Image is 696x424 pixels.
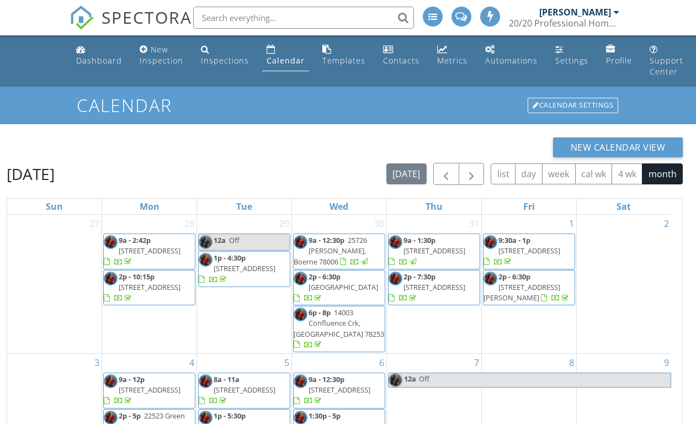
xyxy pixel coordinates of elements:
[294,235,307,249] img: chris_2.jpg
[309,374,344,384] span: 9a - 12:30p
[485,55,538,66] div: Automations
[277,215,291,232] a: Go to July 29, 2025
[7,215,102,353] td: Go to July 27, 2025
[388,270,480,306] a: 2p - 7:30p [STREET_ADDRESS]
[662,354,671,372] a: Go to August 9, 2025
[539,7,611,18] div: [PERSON_NAME]
[383,55,419,66] div: Contacts
[199,253,212,267] img: chris_2.jpg
[119,374,145,384] span: 9a - 12p
[386,163,427,185] button: [DATE]
[102,6,192,29] span: SPECTORA
[467,215,481,232] a: Go to July 31, 2025
[44,199,65,214] a: Sunday
[309,308,331,317] span: 6p - 8p
[551,40,593,71] a: Settings
[104,235,118,249] img: chris_2.jpg
[459,163,485,185] button: Next month
[193,7,414,29] input: Search everything...
[484,235,497,249] img: chris_2.jpg
[72,40,126,71] a: Dashboard
[483,270,575,306] a: 2p - 6:30p [STREET_ADDRESS][PERSON_NAME]
[92,354,102,372] a: Go to August 3, 2025
[294,374,370,405] a: 9a - 12:30p [STREET_ADDRESS]
[509,18,619,29] div: 20/20 Professional Home Inspection Services
[606,55,632,66] div: Profile
[389,235,465,266] a: 9a - 1:30p [STREET_ADDRESS]
[309,411,341,421] span: 1:30p - 5p
[137,199,162,214] a: Monday
[294,272,378,303] a: 2p - 6:30p [GEOGRAPHIC_DATA]
[104,374,118,388] img: chris_2.jpg
[542,163,576,185] button: week
[135,40,188,71] a: New Inspection
[403,246,465,256] span: [STREET_ADDRESS]
[498,235,530,245] span: 9:30a - 1p
[309,235,344,245] span: 9a - 12:30p
[214,253,246,263] span: 1p - 4:30p
[199,235,212,249] img: chris_2.jpg
[187,354,196,372] a: Go to August 4, 2025
[292,215,387,353] td: Go to July 30, 2025
[527,97,619,114] a: Calendar Settings
[76,55,122,66] div: Dashboard
[433,40,472,71] a: Metrics
[377,354,386,372] a: Go to August 6, 2025
[198,251,290,287] a: 1p - 4:30p [STREET_ADDRESS]
[119,246,180,256] span: [STREET_ADDRESS]
[214,411,246,421] span: 1p - 5:30p
[77,96,619,115] h1: Calendar
[234,199,254,214] a: Tuesday
[481,40,542,71] a: Automations (Advanced)
[309,385,370,395] span: [STREET_ADDRESS]
[327,199,350,214] a: Wednesday
[294,308,307,321] img: chris_2.jpg
[199,374,275,405] a: 8a - 11a [STREET_ADDRESS]
[483,234,575,269] a: 9:30a - 1p [STREET_ADDRESS]
[403,373,417,387] span: 12a
[70,6,94,30] img: The Best Home Inspection Software - Spectora
[199,374,212,388] img: chris_2.jpg
[119,235,151,245] span: 9a - 2:42p
[403,235,435,245] span: 9a - 1:30p
[197,215,292,353] td: Go to July 29, 2025
[104,272,118,285] img: chris_2.jpg
[294,374,307,388] img: chris_2.jpg
[612,163,642,185] button: 4 wk
[576,215,671,353] td: Go to August 2, 2025
[528,98,618,113] div: Calendar Settings
[196,40,253,71] a: Inspections
[521,199,537,214] a: Friday
[293,270,385,306] a: 2p - 6:30p [GEOGRAPHIC_DATA]
[498,246,560,256] span: [STREET_ADDRESS]
[119,411,141,421] span: 2p - 5p
[104,272,180,303] a: 2p - 10:15p [STREET_ADDRESS]
[229,235,240,245] span: Off
[214,263,275,273] span: [STREET_ADDRESS]
[294,235,367,266] span: 25726 [PERSON_NAME], Boerne 78006
[7,163,55,185] h2: [DATE]
[472,354,481,372] a: Go to August 7, 2025
[372,215,386,232] a: Go to July 30, 2025
[294,308,384,338] span: 14003 Confluence Crk, [GEOGRAPHIC_DATA] 78253
[87,215,102,232] a: Go to July 27, 2025
[294,235,370,266] a: 9a - 12:30p 25726 [PERSON_NAME], Boerne 78006
[515,163,543,185] button: day
[388,234,480,269] a: 9a - 1:30p [STREET_ADDRESS]
[70,15,192,38] a: SPECTORA
[214,385,275,395] span: [STREET_ADDRESS]
[433,163,459,185] button: Previous month
[140,44,183,66] div: New Inspection
[379,40,424,71] a: Contacts
[198,373,290,409] a: 8a - 11a [STREET_ADDRESS]
[484,235,560,266] a: 9:30a - 1p [STREET_ADDRESS]
[491,163,516,185] button: list
[103,373,195,409] a: 9a - 12p [STREET_ADDRESS]
[484,272,571,303] a: 2p - 6:30p [STREET_ADDRESS][PERSON_NAME]
[575,163,613,185] button: cal wk
[119,272,155,282] span: 2p - 10:15p
[293,234,385,269] a: 9a - 12:30p 25726 [PERSON_NAME], Boerne 78006
[201,55,249,66] div: Inspections
[294,308,384,349] a: 6p - 8p 14003 Confluence Crk, [GEOGRAPHIC_DATA] 78253
[309,272,341,282] span: 2p - 6:30p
